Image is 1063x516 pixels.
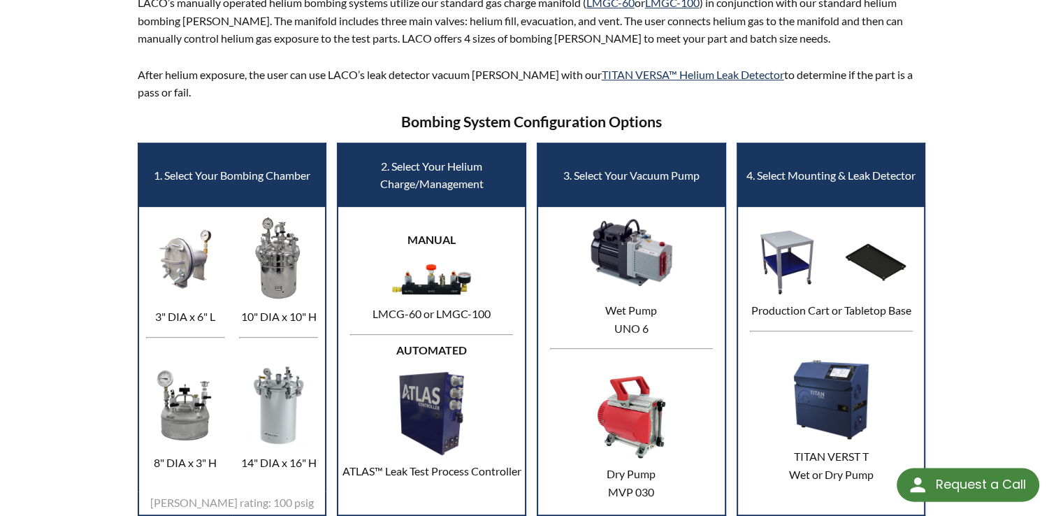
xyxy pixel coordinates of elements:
[143,308,229,326] p: 3" DIA x 6" L
[236,215,321,303] img: 10" x 10" Bombing Chamber
[138,113,926,132] h3: Bombing System Configuration Options
[236,361,321,449] img: 14" x 19" Bombing Chamber
[737,143,925,206] td: 4. Select Mounting & Leak Detector
[236,308,321,326] p: 10" DIA x 10" H
[407,233,456,246] strong: MANUAL
[542,465,721,501] p: Dry Pump MVP 030
[143,215,229,303] img: 3" x 8" Bombing Chamber
[542,301,721,337] p: Wet Pump UNO 6
[906,474,929,496] img: round button
[396,343,467,357] strong: AUTOMATED
[788,356,875,443] img: TITAN VERSA T
[150,496,314,509] span: [PERSON_NAME] rating: 100 psig
[342,462,521,480] p: ATLAS™ Leak Test Process Controller
[388,370,475,457] img: Automated Charge Management
[841,227,911,297] img: Tabletop Base
[338,143,526,206] td: 2. Select Your Helium Charge/Management
[138,143,326,206] td: 1. Select Your Bombing Chamber
[588,209,675,296] img: UNO 6 Vacuum Pump
[342,305,521,323] p: LMCG-60 or LMGC-100
[602,68,784,81] a: TITAN VERSA™ Helium Leak Detector
[897,468,1039,502] div: Request a Call
[742,301,921,320] p: Production Cart or Tabletop Base
[388,259,475,300] img: Manual Charge Management
[537,143,725,206] td: 3. Select Your Vacuum Pump
[588,373,675,461] img: MVP 030 Vacuum Pump
[752,227,822,297] img: Production Cart
[236,454,321,472] p: 14" DIA x 16" H
[143,454,229,472] p: 8" DIA x 3" H
[935,468,1025,501] div: Request a Call
[742,447,921,483] p: TITAN VERST T Wet or Dry Pump
[143,361,229,449] img: 8" x 3" Bombing Chamber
